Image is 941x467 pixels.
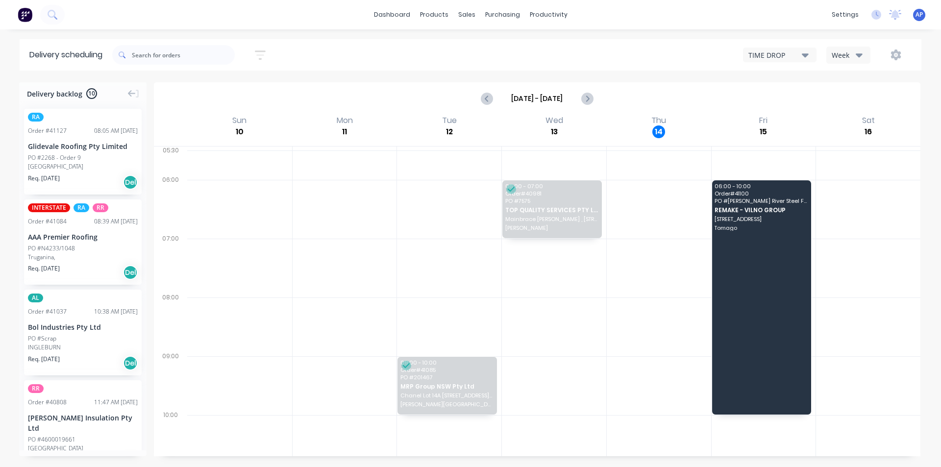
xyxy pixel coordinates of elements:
div: Week [832,50,860,60]
div: 15 [757,125,770,138]
div: 11 [338,125,351,138]
span: Order # 40981 [505,191,598,197]
img: Factory [18,7,32,22]
span: Tomago [715,225,808,231]
div: 07:00 [154,233,187,292]
span: MRP Group NSW Pty Ltd [400,383,494,390]
span: Req. [DATE] [28,264,60,273]
span: PO # 201467 [400,374,494,380]
span: RA [74,203,89,212]
div: 14 [652,125,665,138]
span: Req. [DATE] [28,174,60,183]
div: products [415,7,453,22]
div: Wed [543,116,566,125]
div: 10 [233,125,246,138]
div: Bol Industries Pty Ltd [28,322,138,332]
div: Del [123,265,138,280]
span: PO # [PERSON_NAME] River Steel F#40744 [715,198,808,204]
div: [PERSON_NAME] Insulation Pty Ltd [28,413,138,433]
div: purchasing [480,7,525,22]
div: 06:00 [154,174,187,233]
div: PO #N4233/1048 [28,244,75,253]
div: Order # 41084 [28,217,67,226]
div: 10:38 AM [DATE] [94,307,138,316]
div: productivity [525,7,572,22]
div: [GEOGRAPHIC_DATA] [28,444,138,453]
div: Order # 41127 [28,126,67,135]
span: INTERSTATE [28,203,70,212]
div: 13 [548,125,561,138]
div: 11:47 AM [DATE] [94,398,138,407]
span: TOP QUALITY SERVICES PTY LTD [505,207,598,213]
span: Delivery backlog [27,89,82,99]
span: Order # 41085 [400,367,494,373]
div: Truganina, [28,253,138,262]
div: Thu [648,116,669,125]
div: settings [827,7,864,22]
div: 05:30 [154,145,187,174]
div: 16 [862,125,875,138]
div: Sun [229,116,249,125]
div: Mon [334,116,356,125]
div: 12 [443,125,456,138]
span: [PERSON_NAME] [505,225,598,231]
span: REMAKE - VILNO GROUP [715,207,808,213]
div: 08:05 AM [DATE] [94,126,138,135]
span: 06:00 - 10:00 [715,183,808,189]
div: AAA Premier Roofing [28,232,138,242]
span: AP [916,10,923,19]
div: Glidevale Roofing Pty Limited [28,141,138,151]
div: sales [453,7,480,22]
span: RR [28,384,44,393]
div: 08:00 [154,292,187,350]
div: Del [123,356,138,370]
div: Tue [439,116,460,125]
div: INGLEBURN [28,343,138,352]
span: AL [28,294,43,302]
span: Order # 41100 [715,191,808,197]
span: Chanel Lot 14A [STREET_ADDRESS] TEXCO Constructions Site [400,393,494,398]
span: 06:00 - 07:00 [505,183,598,189]
span: 10 [86,88,97,99]
div: [GEOGRAPHIC_DATA] [28,162,138,171]
div: Del [123,175,138,190]
div: Order # 40808 [28,398,67,407]
span: 09:00 - 10:00 [400,360,494,366]
button: Week [826,47,870,64]
div: Delivery scheduling [20,39,112,71]
div: PO #4600019661 [28,435,75,444]
span: PO # 7575 [505,198,598,204]
input: Search for orders [132,45,235,65]
div: 09:00 [154,350,187,409]
div: Fri [756,116,770,125]
a: dashboard [369,7,415,22]
button: TIME DROP [743,48,817,62]
div: PO #Scrap [28,334,56,343]
span: [STREET_ADDRESS] [715,216,808,222]
div: PO #2268 - Order 9 [28,153,81,162]
span: RR [93,203,108,212]
span: [PERSON_NAME][GEOGRAPHIC_DATA] [400,401,494,407]
div: 08:39 AM [DATE] [94,217,138,226]
div: Order # 41037 [28,307,67,316]
span: Req. [DATE] [28,355,60,364]
div: Sat [859,116,878,125]
div: TIME DROP [748,50,802,60]
span: Mainbrace [PERSON_NAME] , [STREET_ADDRESS][PERSON_NAME] [505,216,598,222]
span: RA [28,113,44,122]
